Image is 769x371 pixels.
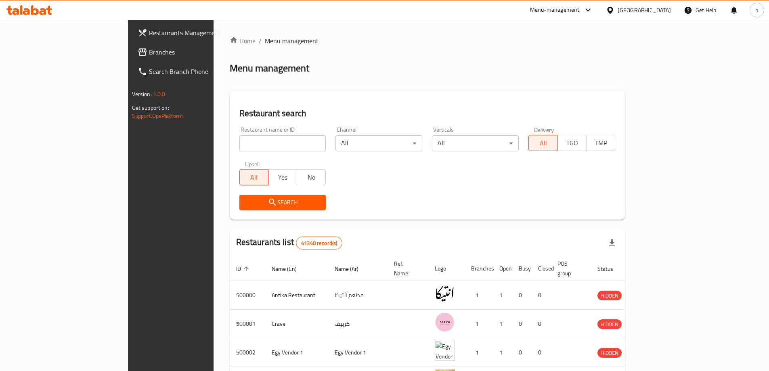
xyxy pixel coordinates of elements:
td: 1 [493,338,512,367]
span: b [755,6,758,15]
div: HIDDEN [597,291,622,300]
td: 1 [493,310,512,338]
button: TGO [557,135,587,151]
td: 0 [532,281,551,310]
td: 1 [465,338,493,367]
span: Version: [132,89,152,99]
span: Restaurants Management [149,28,250,38]
td: 0 [512,310,532,338]
span: Status [597,264,624,274]
span: Get support on: [132,103,169,113]
td: 0 [512,338,532,367]
div: Export file [602,233,622,253]
span: Search Branch Phone [149,67,250,76]
span: POS group [557,259,581,278]
span: HIDDEN [597,291,622,300]
span: TGO [561,137,583,149]
td: كرييف [328,310,388,338]
img: Antika Restaurant [435,283,455,304]
div: All [432,135,519,151]
button: TMP [586,135,615,151]
span: Ref. Name [394,259,419,278]
li: / [259,36,262,46]
span: Name (Ar) [335,264,369,274]
h2: Restaurant search [239,107,616,119]
span: Name (En) [272,264,307,274]
div: HIDDEN [597,319,622,329]
span: TMP [590,137,612,149]
span: HIDDEN [597,320,622,329]
button: All [528,135,557,151]
h2: Restaurants list [236,236,343,249]
th: Logo [428,256,465,281]
span: ID [236,264,251,274]
a: Restaurants Management [131,23,256,42]
div: [GEOGRAPHIC_DATA] [618,6,671,15]
td: 0 [512,281,532,310]
button: Search [239,195,326,210]
span: All [532,137,554,149]
div: Total records count [296,237,342,249]
td: 0 [532,310,551,338]
th: Busy [512,256,532,281]
th: Branches [465,256,493,281]
th: Open [493,256,512,281]
h2: Menu management [230,62,309,75]
img: Crave [435,312,455,332]
td: Antika Restaurant [265,281,328,310]
td: مطعم أنتيكا [328,281,388,310]
span: Search [246,197,320,208]
input: Search for restaurant name or ID.. [239,135,326,151]
button: All [239,169,268,185]
img: Egy Vendor 1 [435,341,455,361]
span: Yes [272,172,294,183]
span: No [300,172,323,183]
a: Branches [131,42,256,62]
button: Yes [268,169,297,185]
a: Search Branch Phone [131,62,256,81]
a: Support.OpsPlatform [132,111,183,121]
div: Menu-management [530,5,580,15]
button: No [297,169,326,185]
div: All [335,135,422,151]
span: 41340 record(s) [296,239,342,247]
td: 1 [493,281,512,310]
th: Closed [532,256,551,281]
span: HIDDEN [597,348,622,358]
span: Branches [149,47,250,57]
label: Upsell [245,161,260,167]
span: Menu management [265,36,318,46]
td: Egy Vendor 1 [328,338,388,367]
span: 1.0.0 [153,89,166,99]
td: Egy Vendor 1 [265,338,328,367]
td: 0 [532,338,551,367]
td: 1 [465,310,493,338]
span: All [243,172,265,183]
nav: breadcrumb [230,36,625,46]
td: 1 [465,281,493,310]
td: Crave [265,310,328,338]
label: Delivery [534,127,554,132]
